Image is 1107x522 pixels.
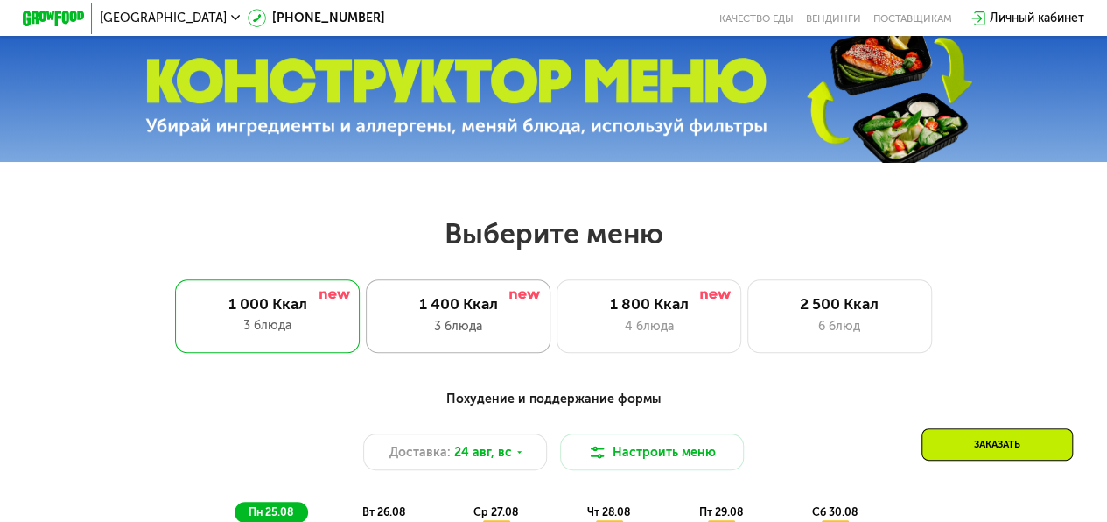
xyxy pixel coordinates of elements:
[573,317,725,335] div: 4 блюда
[699,505,743,518] span: пт 29.08
[473,505,518,518] span: ср 27.08
[806,12,861,25] a: Вендинги
[389,443,451,462] span: Доставка:
[361,505,404,518] span: вт 26.08
[454,443,512,462] span: 24 авг, вс
[560,434,745,470] button: Настроить меню
[49,216,1058,251] h2: Выберите меню
[98,390,1008,409] div: Похудение и поддержание формы
[382,295,535,314] div: 1 400 Ккал
[873,12,952,25] div: поставщикам
[191,295,344,314] div: 1 000 Ккал
[249,505,293,518] span: пн 25.08
[248,9,385,27] a: [PHONE_NUMBER]
[191,316,344,335] div: 3 блюда
[587,505,630,518] span: чт 28.08
[382,317,535,335] div: 3 блюда
[811,505,857,518] span: сб 30.08
[573,295,725,314] div: 1 800 Ккал
[719,12,794,25] a: Качество еды
[921,428,1073,461] div: Заказать
[763,295,915,314] div: 2 500 Ккал
[100,12,227,25] span: [GEOGRAPHIC_DATA]
[990,9,1084,27] div: Личный кабинет
[763,317,915,335] div: 6 блюд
